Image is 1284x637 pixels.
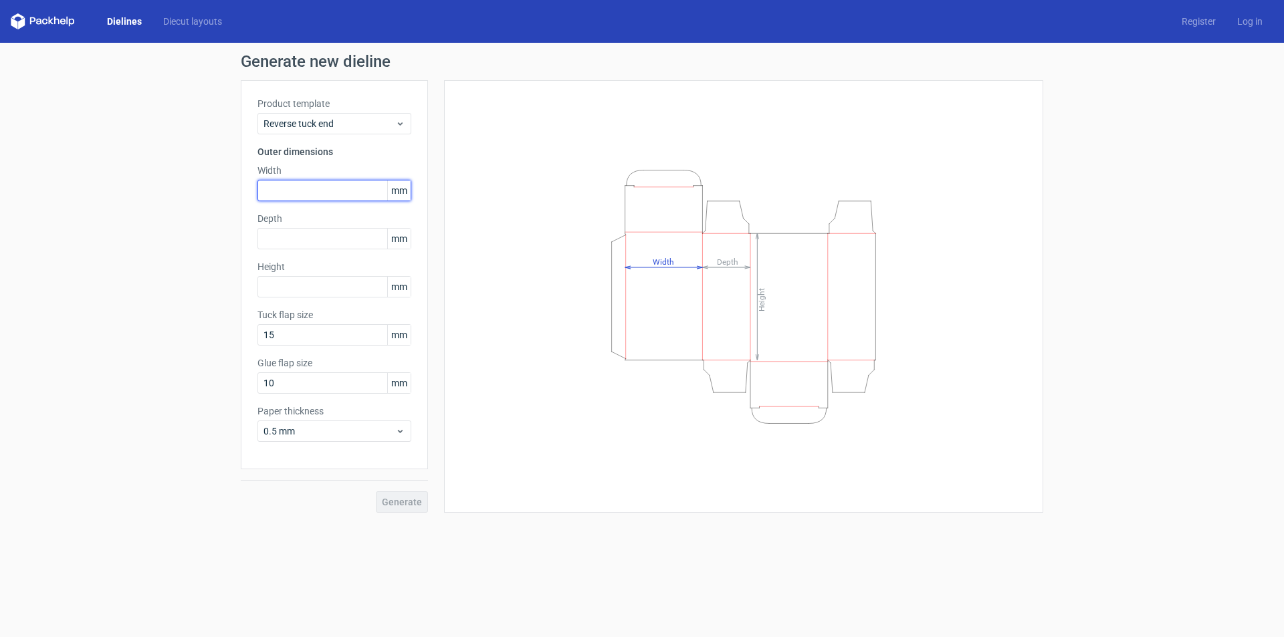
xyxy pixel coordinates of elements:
[263,424,395,438] span: 0.5 mm
[717,257,738,266] tspan: Depth
[387,229,411,249] span: mm
[387,325,411,345] span: mm
[257,145,411,158] h3: Outer dimensions
[387,180,411,201] span: mm
[1171,15,1226,28] a: Register
[257,260,411,273] label: Height
[257,97,411,110] label: Product template
[257,356,411,370] label: Glue flap size
[387,373,411,393] span: mm
[653,257,674,266] tspan: Width
[1226,15,1273,28] a: Log in
[257,212,411,225] label: Depth
[241,53,1043,70] h1: Generate new dieline
[387,277,411,297] span: mm
[96,15,152,28] a: Dielines
[263,117,395,130] span: Reverse tuck end
[152,15,233,28] a: Diecut layouts
[757,287,766,311] tspan: Height
[257,308,411,322] label: Tuck flap size
[257,164,411,177] label: Width
[257,404,411,418] label: Paper thickness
